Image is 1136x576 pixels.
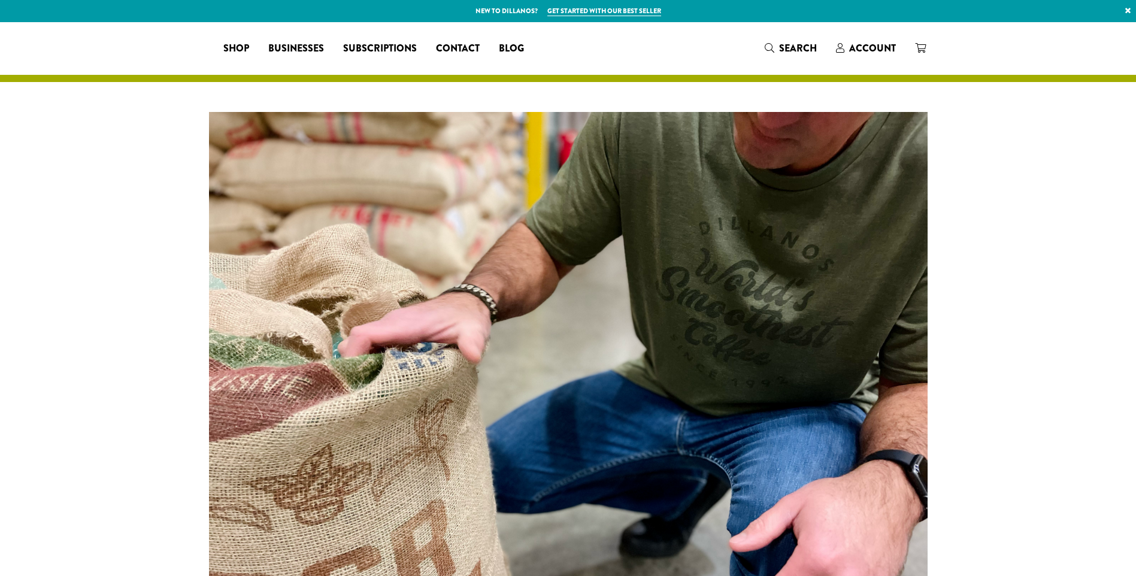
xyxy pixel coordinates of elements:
[779,41,817,55] span: Search
[436,41,480,56] span: Contact
[755,38,826,58] a: Search
[268,41,324,56] span: Businesses
[849,41,896,55] span: Account
[499,41,524,56] span: Blog
[214,39,259,58] a: Shop
[547,6,661,16] a: Get started with our best seller
[343,41,417,56] span: Subscriptions
[223,41,249,56] span: Shop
